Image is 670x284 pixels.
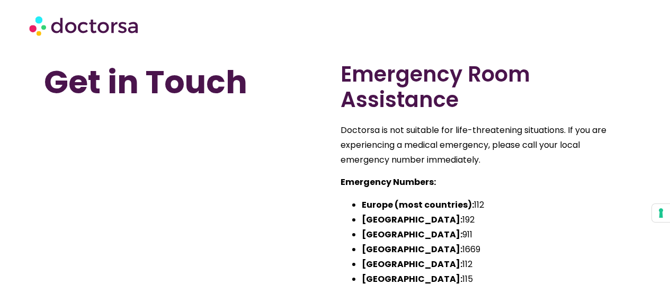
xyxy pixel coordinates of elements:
[362,258,462,270] strong: [GEOGRAPHIC_DATA]:
[362,242,627,257] li: 1669
[44,61,330,103] h1: Get in Touch
[362,257,627,272] li: 112
[362,214,462,226] strong: [GEOGRAPHIC_DATA]:
[652,204,670,222] button: Your consent preferences for tracking technologies
[341,123,627,167] p: Doctorsa is not suitable for life-threatening situations. If you are experiencing a medical emerg...
[362,243,462,255] strong: [GEOGRAPHIC_DATA]:
[362,198,627,212] li: 112
[362,228,462,241] strong: [GEOGRAPHIC_DATA]:
[362,212,627,227] li: 192
[362,199,474,211] strong: Europe (most countries):
[362,227,627,242] li: 911
[341,176,436,188] strong: Emergency Numbers:
[341,61,627,112] h2: Emergency Room Assistance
